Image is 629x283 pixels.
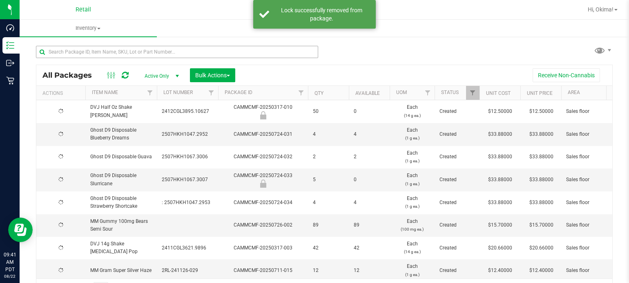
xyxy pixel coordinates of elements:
div: CAMMCMF-20250724-031 [217,130,309,138]
span: 4 [354,199,385,207]
td: $33.88000 [480,191,520,214]
td: $12.50000 [480,100,520,123]
span: 2507HKH1047.2952 [162,130,213,138]
div: CAMMCMF-20250724-033 [217,172,309,188]
span: 5 [313,176,344,184]
span: Ghost D9 Disposable Slurricane [90,172,152,187]
p: (1 g ea.) [395,271,430,279]
span: 0 [354,108,385,115]
p: (1 g ea.) [395,202,430,210]
p: (100 mg ea.) [395,225,430,233]
span: Each [395,103,430,119]
inline-svg: Dashboard [6,24,14,32]
td: $33.88000 [480,168,520,191]
span: 89 [313,221,344,229]
iframe: Resource center [8,218,33,242]
span: 42 [354,244,385,252]
span: 4 [313,130,344,138]
span: Created [439,176,475,184]
span: 42 [313,244,344,252]
span: Bulk Actions [195,72,230,79]
a: Area [568,90,580,95]
span: Sales floor [566,199,618,207]
span: Sales floor [566,130,618,138]
span: 2412CGL3895.10627 [162,108,213,115]
td: $33.88000 [480,123,520,146]
td: $33.88000 [480,146,520,168]
inline-svg: Outbound [6,59,14,67]
div: CAMMCMF-20250726-002 [217,221,309,229]
a: Filter [294,86,308,100]
inline-svg: Retail [6,76,14,85]
span: Created [439,199,475,207]
a: Unit Price [527,90,553,96]
span: Retail [76,6,91,13]
p: 09:41 AM PDT [4,251,16,273]
span: Created [439,244,475,252]
span: Sales floor [566,244,618,252]
span: Sales floor [566,267,618,274]
p: 08/22 [4,273,16,279]
span: 4 [313,199,344,207]
span: Hi, Okima! [588,6,613,13]
span: Each [395,172,430,187]
span: Ghost D9 Disposable Strawberry Shortcake [90,195,152,210]
span: $15.70000 [525,219,558,231]
a: Qty [314,90,323,96]
span: $33.88000 [525,151,558,163]
div: Actions [42,90,82,96]
span: $33.88000 [525,174,558,186]
span: 2411CGL3621.9896 [162,244,213,252]
a: Inventory [20,20,157,37]
span: 2 [354,153,385,161]
a: Filter [466,86,480,100]
span: $33.88000 [525,128,558,140]
span: Created [439,153,475,161]
p: (1 g ea.) [395,180,430,188]
span: 2 [313,153,344,161]
span: 2507HKH1067.3006 [162,153,213,161]
span: 4 [354,130,385,138]
span: Each [395,240,430,256]
span: $12.40000 [525,265,558,276]
span: 0 [354,176,385,184]
div: Newly Received [217,180,309,188]
span: $20.66000 [525,242,558,254]
div: Newly Received [217,111,309,119]
td: $20.66000 [480,237,520,259]
a: Lot Number [163,90,193,95]
p: (1 g ea.) [395,157,430,165]
span: Created [439,267,475,274]
span: : 2507HKH1047.2953 [162,199,213,207]
span: $12.50000 [525,106,558,117]
div: CAMMCMF-20250317-003 [217,244,309,252]
span: Each [395,149,430,165]
p: (14 g ea.) [395,248,430,256]
div: CAMMCMF-20250317-010 [217,103,309,119]
a: Package ID [225,90,252,95]
span: 89 [354,221,385,229]
td: $12.40000 [480,259,520,282]
span: Each [395,126,430,142]
button: Bulk Actions [190,68,235,82]
td: $15.70000 [480,214,520,237]
inline-svg: Inventory [6,41,14,49]
span: 12 [354,267,385,274]
span: Each [395,218,430,233]
span: Created [439,108,475,115]
a: Item Name [92,90,118,95]
span: All Packages [42,71,100,80]
span: $33.88000 [525,197,558,209]
span: Ghost D9 Disposable Blueberry Dreams [90,126,152,142]
input: Search Package ID, Item Name, SKU, Lot or Part Number... [36,46,318,58]
span: Ghost D9 Disposable Guava [90,153,152,161]
span: Created [439,130,475,138]
span: Sales floor [566,108,618,115]
button: Receive Non-Cannabis [533,68,600,82]
div: CAMMCMF-20250724-034 [217,199,309,207]
div: CAMMCMF-20250724-032 [217,153,309,161]
span: Created [439,221,475,229]
span: Sales floor [566,153,618,161]
span: Sales floor [566,221,618,229]
a: Available [355,90,380,96]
